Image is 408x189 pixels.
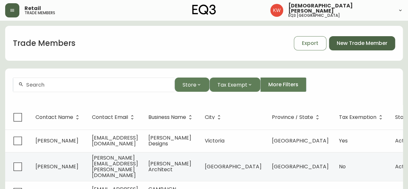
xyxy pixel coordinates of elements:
[25,6,41,11] span: Retail
[288,3,393,14] span: [DEMOGRAPHIC_DATA][PERSON_NAME]
[35,115,73,119] span: Contact Name
[35,137,78,144] span: [PERSON_NAME]
[209,78,260,92] button: Tax Exempt
[148,115,186,119] span: Business Name
[205,137,224,144] span: Victoria
[148,134,191,147] span: [PERSON_NAME] Designs
[272,163,329,170] span: [GEOGRAPHIC_DATA]
[302,40,318,47] span: Export
[35,114,82,120] span: Contact Name
[148,114,194,120] span: Business Name
[339,163,346,170] span: No
[339,115,376,119] span: Tax Exemption
[339,137,348,144] span: Yes
[25,11,55,15] h5: trade members
[205,163,262,170] span: [GEOGRAPHIC_DATA]
[148,160,191,173] span: [PERSON_NAME] Architect
[288,14,340,17] h5: eq3 [GEOGRAPHIC_DATA]
[205,114,223,120] span: City
[174,78,209,92] button: Store
[272,114,322,120] span: Province / State
[35,163,78,170] span: [PERSON_NAME]
[270,4,283,17] img: f33162b67396b0982c40ce2a87247151
[329,36,395,50] button: New Trade Member
[339,114,385,120] span: Tax Exemption
[337,40,387,47] span: New Trade Member
[192,5,216,15] img: logo
[183,81,196,89] span: Store
[13,38,75,49] h1: Trade Members
[268,81,298,88] span: More Filters
[217,81,247,89] span: Tax Exempt
[26,82,169,88] input: Search
[92,134,138,147] span: [EMAIL_ADDRESS][DOMAIN_NAME]
[205,115,215,119] span: City
[272,115,313,119] span: Province / State
[260,78,306,92] button: More Filters
[294,36,326,50] button: Export
[92,154,138,179] span: [PERSON_NAME][EMAIL_ADDRESS][PERSON_NAME][DOMAIN_NAME]
[92,115,128,119] span: Contact Email
[92,114,136,120] span: Contact Email
[272,137,329,144] span: [GEOGRAPHIC_DATA]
